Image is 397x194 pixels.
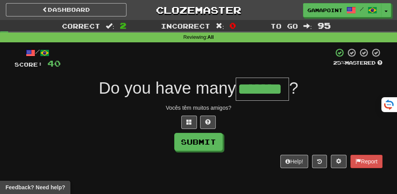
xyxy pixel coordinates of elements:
[318,21,331,30] span: 95
[120,21,126,30] span: 2
[181,116,197,129] button: Switch sentence to multiple choice alt+p
[303,23,312,29] span: :
[216,23,224,29] span: :
[200,116,216,129] button: Single letter hint - you only get 1 per sentence and score half the points! alt+h
[99,79,236,97] span: Do you have many
[62,22,100,30] span: Correct
[303,3,381,17] a: GamaPoint /
[106,23,114,29] span: :
[14,48,61,58] div: /
[271,22,298,30] span: To go
[138,3,259,17] a: Clozemaster
[6,3,126,16] a: Dashboard
[280,155,308,168] button: Help!
[5,183,65,191] span: Open feedback widget
[333,60,383,67] div: Mastered
[161,22,210,30] span: Incorrect
[289,79,298,97] span: ?
[307,7,343,14] span: GamaPoint
[360,6,364,12] span: /
[14,61,43,68] span: Score:
[229,21,236,30] span: 0
[312,155,327,168] button: Round history (alt+y)
[47,58,61,68] span: 40
[208,34,214,40] strong: All
[14,104,383,112] div: Vocês têm muitos amigos?
[333,60,345,66] span: 25 %
[350,155,383,168] button: Report
[174,133,223,151] button: Submit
